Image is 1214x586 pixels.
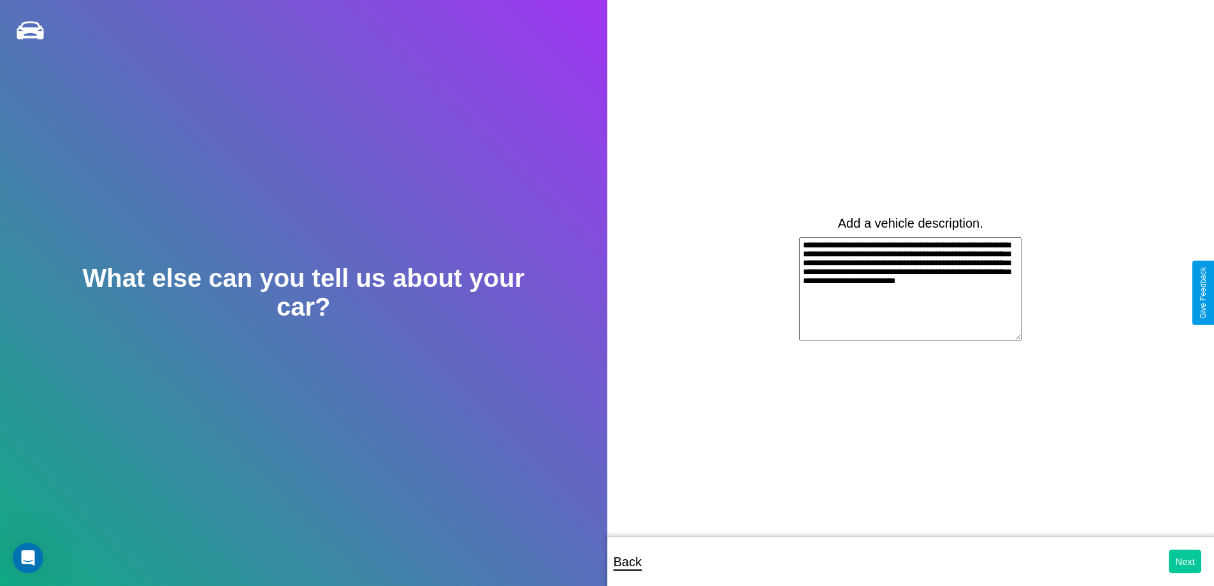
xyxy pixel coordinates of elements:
[61,264,546,321] h2: What else can you tell us about your car?
[1169,550,1201,573] button: Next
[838,216,983,231] label: Add a vehicle description.
[1199,267,1208,319] div: Give Feedback
[614,550,642,573] p: Back
[13,543,43,573] iframe: Intercom live chat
